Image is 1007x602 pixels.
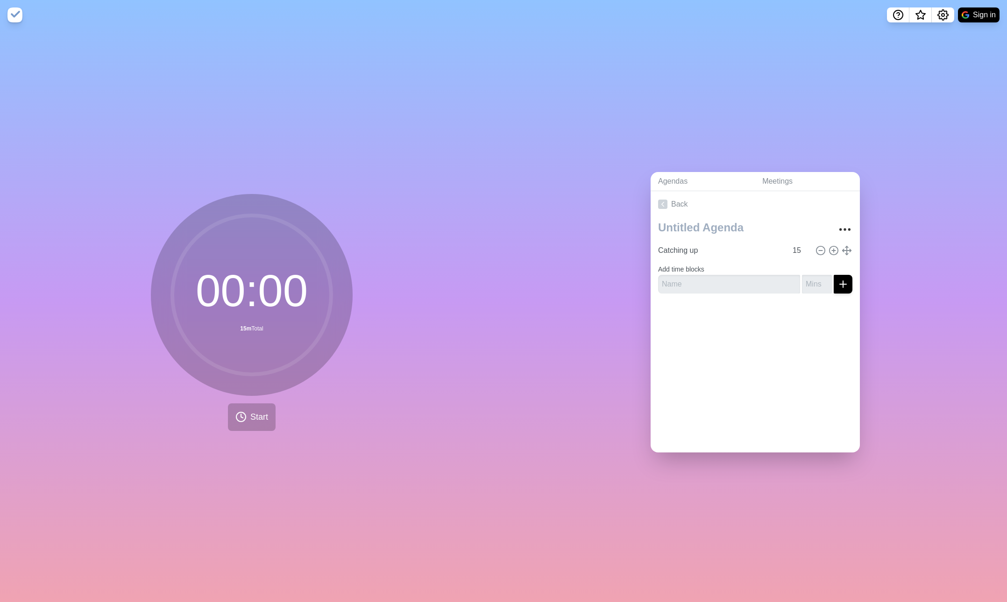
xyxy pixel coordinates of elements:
img: timeblocks logo [7,7,22,22]
input: Name [654,241,787,260]
a: Meetings [755,172,860,191]
button: Start [228,403,276,431]
input: Name [658,275,800,294]
a: Back [651,191,860,217]
img: google logo [962,11,969,19]
a: Agendas [651,172,755,191]
input: Mins [789,241,811,260]
button: Settings [932,7,954,22]
button: Sign in [958,7,1000,22]
input: Mins [802,275,832,294]
button: More [836,220,854,239]
span: Start [250,411,268,423]
label: Add time blocks [658,265,704,273]
button: What’s new [909,7,932,22]
button: Help [887,7,909,22]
